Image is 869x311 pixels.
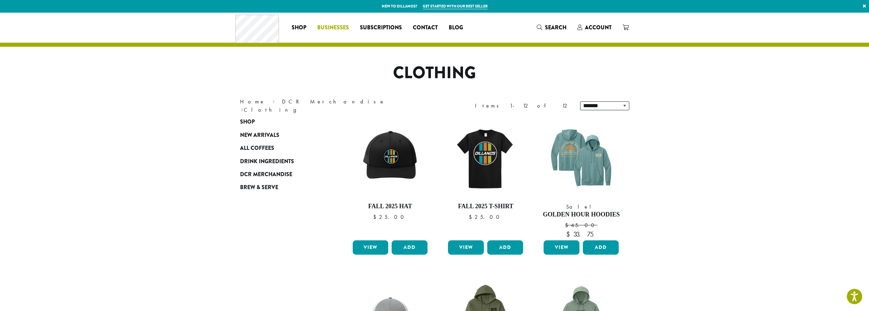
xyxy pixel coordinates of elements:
h4: Fall 2025 Hat [351,203,430,210]
a: Fall 2025 Hat $25.00 [351,119,430,238]
a: DCR Merchandise [282,98,385,105]
a: Sale! Golden Hour Hoodies $45.00 [542,119,620,238]
span: Businesses [317,24,349,32]
span: Subscriptions [360,24,402,32]
button: Add [583,240,619,255]
span: All Coffees [240,144,274,153]
span: Sale! [542,203,620,211]
span: Search [545,24,566,31]
a: View [544,240,579,255]
span: Blog [449,24,463,32]
img: DCR-Retro-Three-Strip-Circle-Tee-Fall-WEB-scaled.jpg [446,119,525,197]
span: $ [373,213,379,221]
a: View [353,240,389,255]
span: › [272,95,275,106]
img: DCR-Retro-Three-Strip-Circle-Patch-Trucker-Hat-Fall-WEB-scaled.jpg [351,119,429,197]
span: New Arrivals [240,131,279,140]
span: DCR Merchandise [240,170,292,179]
a: DCR Merchandise [240,168,322,181]
span: › [241,103,243,114]
a: Shop [286,22,312,33]
h4: Fall 2025 T-Shirt [446,203,525,210]
button: Add [487,240,523,255]
div: Items 1-12 of 12 [475,102,570,110]
a: Get started with our best seller [423,3,488,9]
span: $ [565,222,571,229]
h1: Clothing [235,63,634,83]
span: Shop [240,118,255,126]
bdi: 25.00 [373,213,407,221]
span: Account [585,24,612,31]
span: Shop [292,24,306,32]
button: Add [392,240,428,255]
a: All Coffees [240,142,322,155]
a: Home [240,98,265,105]
a: Brew & Serve [240,181,322,194]
bdi: 25.00 [469,213,503,221]
a: Fall 2025 T-Shirt $25.00 [446,119,525,238]
a: Search [531,22,572,33]
img: DCR-SS-Golden-Hour-Hoodie-Eucalyptus-Blue-1200x1200-Web-e1744312709309.png [542,119,620,197]
span: Drink Ingredients [240,157,294,166]
a: View [448,240,484,255]
span: Brew & Serve [240,183,278,192]
bdi: 33.75 [566,230,596,239]
a: New Arrivals [240,129,322,142]
bdi: 45.00 [565,222,598,229]
span: Contact [413,24,438,32]
nav: Breadcrumb [240,98,424,114]
span: $ [469,213,475,221]
a: Shop [240,115,322,128]
h4: Golden Hour Hoodies [542,211,620,218]
span: $ [566,230,573,239]
a: Drink Ingredients [240,155,322,168]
